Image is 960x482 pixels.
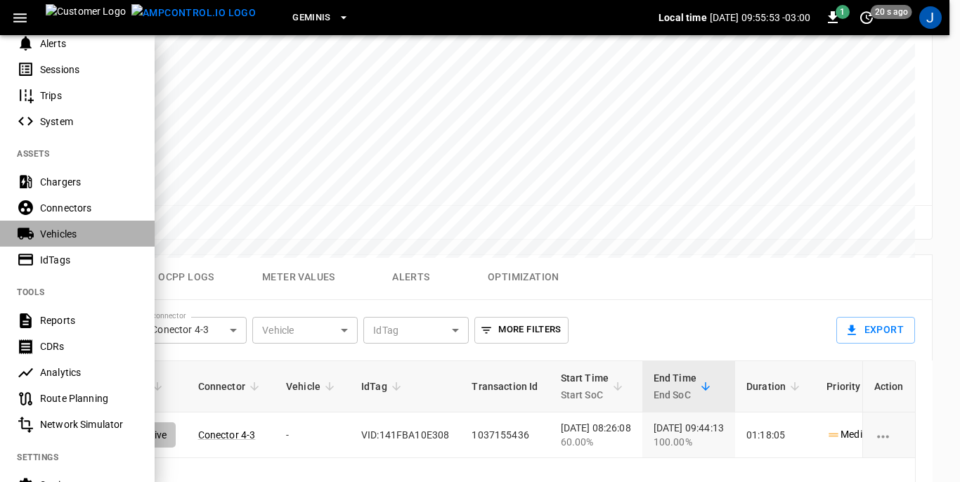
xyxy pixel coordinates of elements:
p: [DATE] 09:55:53 -03:00 [710,11,810,25]
div: IdTags [40,253,138,267]
div: Analytics [40,365,138,379]
span: Geminis [292,10,331,26]
div: Connectors [40,201,138,215]
img: Customer Logo [46,4,126,31]
div: Reports [40,313,138,327]
span: 1 [836,5,850,19]
div: Chargers [40,175,138,189]
div: Vehicles [40,227,138,241]
div: profile-icon [919,6,942,29]
div: Trips [40,89,138,103]
div: System [40,115,138,129]
div: Sessions [40,63,138,77]
img: ampcontrol.io logo [131,4,256,22]
button: set refresh interval [855,6,878,29]
p: Local time [659,11,707,25]
div: Network Simulator [40,417,138,431]
div: Alerts [40,37,138,51]
div: CDRs [40,339,138,353]
div: Route Planning [40,391,138,405]
span: 20 s ago [871,5,912,19]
